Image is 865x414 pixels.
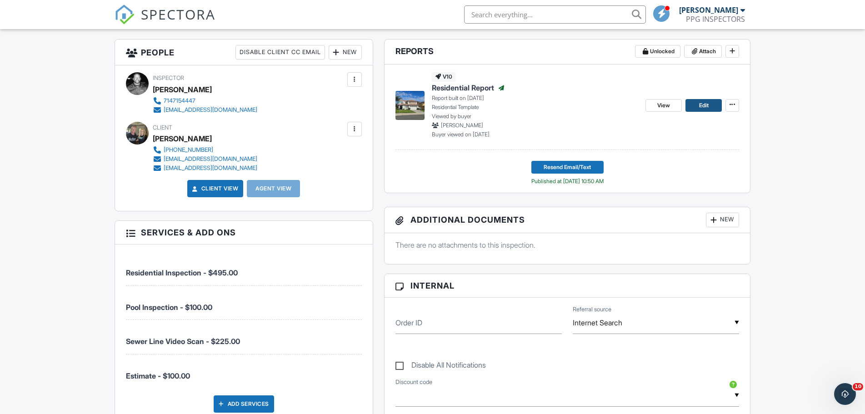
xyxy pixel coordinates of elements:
li: Manual fee: Pool Inspection [126,286,362,320]
span: Sewer Line Video Scan - $225.00 [126,337,240,346]
h3: Services & Add ons [115,221,373,244]
a: SPECTORA [115,12,215,31]
label: Referral source [573,305,611,314]
h3: People [115,40,373,65]
span: 10 [853,383,863,390]
div: Disable Client CC Email [235,45,325,60]
a: [PHONE_NUMBER] [153,145,257,155]
p: There are no attachments to this inspection. [395,240,740,250]
a: 7147154447 [153,96,257,105]
span: Pool Inspection - $100.00 [126,303,212,312]
div: [PERSON_NAME] [679,5,738,15]
div: PPG INSPECTORS [686,15,745,24]
li: Manual fee: Estimate [126,354,362,388]
a: [EMAIL_ADDRESS][DOMAIN_NAME] [153,105,257,115]
label: Disable All Notifications [395,361,486,372]
div: Add Services [214,395,274,413]
span: Client [153,124,172,131]
label: Order ID [395,318,422,328]
div: [EMAIL_ADDRESS][DOMAIN_NAME] [164,155,257,163]
div: [PERSON_NAME] [153,83,212,96]
div: [PERSON_NAME] [153,132,212,145]
iframe: Intercom live chat [834,383,856,405]
h3: Internal [385,274,750,298]
li: Service: Residential Inspection [126,251,362,285]
div: [EMAIL_ADDRESS][DOMAIN_NAME] [164,165,257,172]
span: Residential Inspection - $495.00 [126,268,238,277]
li: Manual fee: Sewer Line Video Scan [126,320,362,354]
div: New [706,213,739,227]
a: [EMAIL_ADDRESS][DOMAIN_NAME] [153,155,257,164]
div: 7147154447 [164,97,195,105]
h3: Additional Documents [385,207,750,233]
label: Discount code [395,378,432,386]
input: Search everything... [464,5,646,24]
img: The Best Home Inspection Software - Spectora [115,5,135,25]
div: New [329,45,362,60]
div: [PHONE_NUMBER] [164,146,213,154]
a: Client View [190,184,239,193]
span: Inspector [153,75,184,81]
div: [EMAIL_ADDRESS][DOMAIN_NAME] [164,106,257,114]
span: SPECTORA [141,5,215,24]
a: [EMAIL_ADDRESS][DOMAIN_NAME] [153,164,257,173]
span: Estimate - $100.00 [126,371,190,380]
